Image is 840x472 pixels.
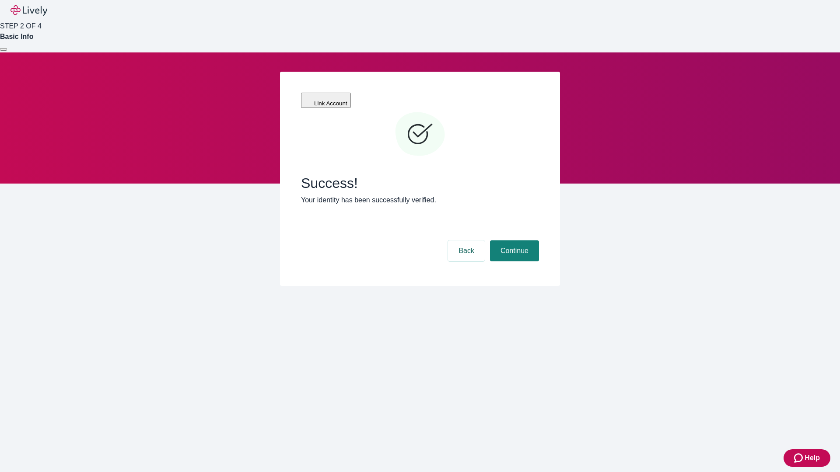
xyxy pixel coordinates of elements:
button: Continue [490,240,539,261]
span: Help [805,453,820,463]
span: Success! [301,175,539,191]
button: Zendesk support iconHelp [784,449,830,467]
button: Link Account [301,93,351,108]
svg: Checkmark icon [394,108,446,161]
button: Back [448,240,485,261]
p: Your identity has been successfully verified. [301,195,539,205]
img: Lively [10,5,47,16]
svg: Zendesk support icon [794,453,805,463]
